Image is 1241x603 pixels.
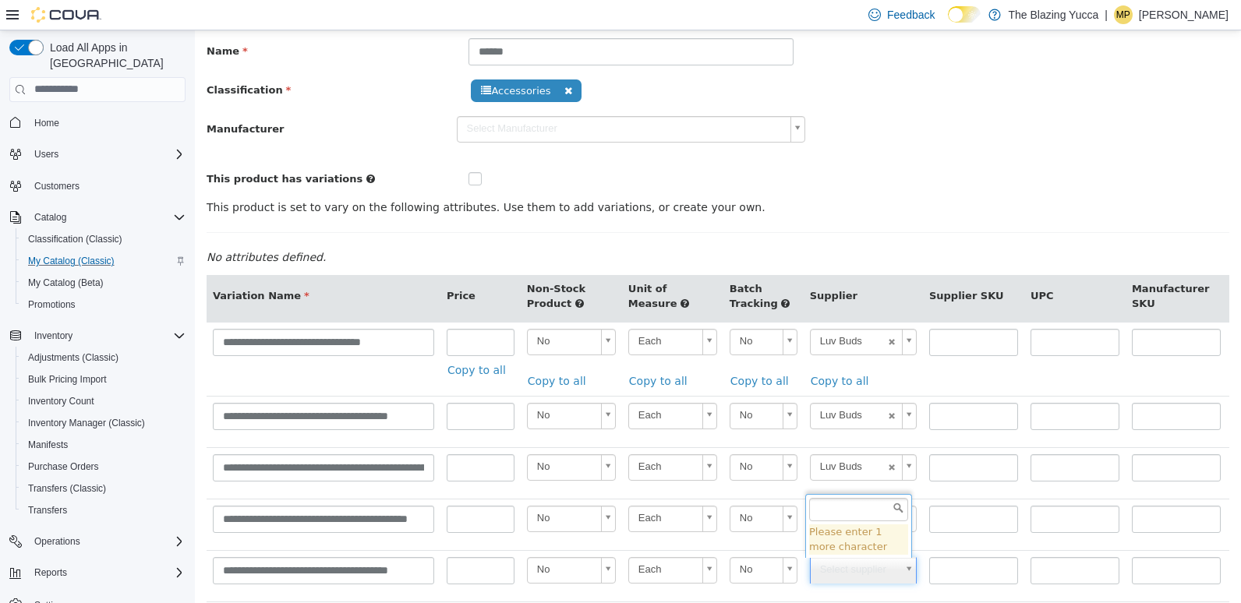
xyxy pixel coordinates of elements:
[22,295,186,314] span: Promotions
[22,436,186,454] span: Manifests
[16,499,192,521] button: Transfers
[28,563,186,582] span: Reports
[28,532,186,551] span: Operations
[22,414,186,432] span: Inventory Manager (Classic)
[3,531,192,552] button: Operations
[34,211,66,224] span: Catalog
[28,373,107,386] span: Bulk Pricing Import
[22,273,186,292] span: My Catalog (Beta)
[22,501,73,520] a: Transfers
[22,370,186,389] span: Bulk Pricing Import
[3,562,192,584] button: Reports
[44,40,186,71] span: Load All Apps in [GEOGRAPHIC_DATA]
[22,414,151,432] a: Inventory Manager (Classic)
[28,176,186,196] span: Customers
[16,250,192,272] button: My Catalog (Classic)
[948,6,981,23] input: Dark Mode
[22,479,186,498] span: Transfers (Classic)
[28,395,94,407] span: Inventory Count
[28,326,79,345] button: Inventory
[614,494,713,524] li: Please enter 1 more character
[22,230,129,249] a: Classification (Classic)
[887,7,935,23] span: Feedback
[22,348,186,367] span: Adjustments (Classic)
[3,143,192,165] button: Users
[22,457,186,476] span: Purchase Orders
[28,351,118,364] span: Adjustments (Classic)
[28,114,65,132] a: Home
[22,273,110,292] a: My Catalog (Beta)
[28,145,65,164] button: Users
[16,347,192,368] button: Adjustments (Classic)
[28,208,72,227] button: Catalog
[16,434,192,456] button: Manifests
[22,457,105,476] a: Purchase Orders
[28,326,186,345] span: Inventory
[3,206,192,228] button: Catalog
[28,460,99,473] span: Purchase Orders
[22,348,125,367] a: Adjustments (Classic)
[16,478,192,499] button: Transfers (Classic)
[34,180,80,192] span: Customers
[28,563,73,582] button: Reports
[22,230,186,249] span: Classification (Classic)
[1116,5,1130,24] span: MP
[16,368,192,390] button: Bulk Pricing Import
[16,390,192,412] button: Inventory Count
[3,175,192,197] button: Customers
[16,228,192,250] button: Classification (Classic)
[22,252,121,270] a: My Catalog (Classic)
[28,298,76,311] span: Promotions
[1114,5,1133,24] div: Melissa Pillich
[16,294,192,316] button: Promotions
[34,535,80,548] span: Operations
[16,272,192,294] button: My Catalog (Beta)
[1105,5,1108,24] p: |
[34,148,58,160] span: Users
[22,295,82,314] a: Promotions
[22,501,186,520] span: Transfers
[31,7,101,23] img: Cova
[28,113,186,132] span: Home
[16,412,192,434] button: Inventory Manager (Classic)
[28,145,186,164] span: Users
[28,504,67,517] span: Transfers
[22,252,186,270] span: My Catalog (Classic)
[1139,5,1229,24] p: [PERSON_NAME]
[28,208,186,227] span: Catalog
[22,392,101,411] a: Inventory Count
[22,436,74,454] a: Manifests
[28,439,68,451] span: Manifests
[28,417,145,429] span: Inventory Manager (Classic)
[1009,5,1099,24] p: The Blazing Yucca
[28,532,87,551] button: Operations
[34,330,72,342] span: Inventory
[22,370,113,389] a: Bulk Pricing Import
[16,456,192,478] button: Purchase Orders
[28,177,86,196] a: Customers
[34,566,67,579] span: Reports
[28,255,115,267] span: My Catalog (Classic)
[34,117,59,129] span: Home
[3,111,192,134] button: Home
[28,482,106,495] span: Transfers (Classic)
[28,277,104,289] span: My Catalog (Beta)
[22,392,186,411] span: Inventory Count
[28,233,122,245] span: Classification (Classic)
[22,479,112,498] a: Transfers (Classic)
[3,325,192,347] button: Inventory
